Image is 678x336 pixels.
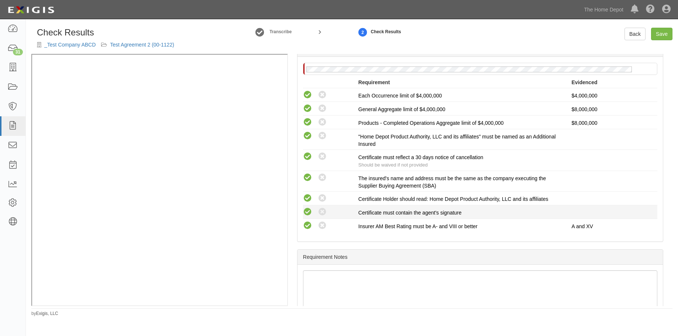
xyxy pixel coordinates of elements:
[318,104,327,113] i: This compliance result is calculated automatically and cannot be changed
[303,118,312,127] i: This compliance result is calculated automatically and cannot be changed
[571,223,627,230] p: A and XV
[358,93,442,99] span: Each Occurrence limit of $4,000,000
[297,250,663,265] div: Requirement Notes
[358,154,483,160] span: Certificate must reflect a 30 days notice of cancellation
[358,175,546,189] span: The insured's name and address must be the same as the company executing the Supplier Buying Agre...
[358,162,428,168] span: Should be waived if not provided
[358,106,445,112] span: General Aggregate limit of $4,000,000
[651,28,672,40] a: Save
[571,119,627,127] p: $8,000,000
[318,173,327,182] i: Non-Compliant
[13,49,23,55] div: 31
[303,104,312,113] i: This compliance result is calculated automatically and cannot be changed
[303,194,312,203] i: Compliant
[358,210,462,216] span: Certificate must contain the agent's signature
[37,28,174,37] h1: Check Results
[303,152,312,161] i: Compliant
[624,28,646,40] a: Back
[371,29,401,34] small: Check Results
[580,2,627,17] a: The Home Depot
[44,42,96,48] a: _Test Company ABCD
[303,173,312,182] i: Compliant
[303,221,312,230] i: This compliance result is calculated automatically and cannot be changed
[358,223,478,229] span: Insurer AM Best Rating must be A- and VIII or better
[358,134,556,147] span: "Home Depot Product Authority, LLC and its affiliates" must be named as an Additional Insured
[358,120,504,126] span: Products - Completed Operations Aggregate limit of $4,000,000
[646,5,655,14] i: Help Center - Complianz
[318,208,327,217] i: Non-Compliant
[36,311,58,316] a: Exigis, LLC
[269,29,292,34] small: Transcribe
[571,92,627,99] p: $4,000,000
[318,90,327,100] i: This compliance result is calculated automatically and cannot be changed
[358,196,548,202] span: Certificate Holder should read: Home Depot Product Authority, LLC and its affiliates
[318,152,327,161] i: Non-Compliant
[268,28,292,34] a: Transcribe
[318,131,327,141] i: Non-Compliant
[110,42,174,48] a: Test Agreement 2 (00-1122)
[254,24,265,40] a: Edit Document
[318,221,327,230] i: This compliance result is calculated automatically and cannot be changed
[571,79,597,85] strong: Evidenced
[571,106,627,113] p: $8,000,000
[357,24,368,40] a: 2
[318,194,327,203] i: Non-Compliant
[6,3,56,17] img: logo-5460c22ac91f19d4615b14bd174203de0afe785f0fc80cf4dbbc73dc1793850b.png
[318,118,327,127] i: This compliance result is calculated automatically and cannot be changed
[31,311,58,317] small: by
[303,208,312,217] i: Compliant
[303,131,312,141] i: Compliant
[357,28,368,37] strong: 2
[303,90,312,100] i: This compliance result is calculated automatically and cannot be changed
[358,79,390,85] strong: Requirement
